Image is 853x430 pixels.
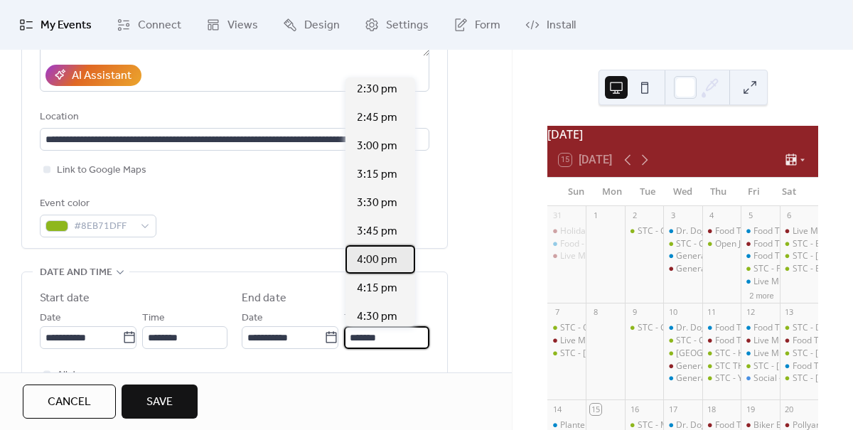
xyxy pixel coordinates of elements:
a: Views [195,6,269,44]
div: STC - Warren Douglas Band @ Fri Sep 12, 2025 7pm - 10pm (CDT) [741,360,779,372]
div: [DATE] [547,126,818,143]
span: 3:30 pm [357,195,397,212]
div: Mon [594,178,630,206]
span: 3:15 pm [357,166,397,183]
div: STC - Dark Horse Grill @ Sat Sep 13, 2025 1pm - 5pm (CDT) [780,322,818,334]
div: Live Music - Dan Colles - Lemont @ Fri Sep 12, 2025 7pm - 10pm (CDT) [741,335,779,347]
button: 2 more [744,289,779,301]
span: Install [547,17,576,34]
div: Open Jam with Sam Wyatt @ STC @ Thu Sep 4, 2025 7pm - 11pm (CDT) [702,238,741,250]
div: STC - Charity Bike Ride with Sammy's Bikes @ Weekly from 6pm to 7:30pm on Wednesday from Wed May ... [663,335,702,347]
span: 3:00 pm [357,138,397,155]
div: 10 [667,307,678,318]
span: 3:45 pm [357,223,397,240]
div: Live Music - [PERSON_NAME] @ [DATE] 2pm - 4pm (CDT) [560,335,785,347]
div: Live Music - Dylan Raymond - Lemont @ Sun Sep 7, 2025 2pm - 4pm (CDT) [547,335,586,347]
div: STC - General Knowledge Trivia @ Tue Sep 9, 2025 7pm - 9pm (CDT) [625,322,663,334]
div: Live Music - Billy Denton - Roselle @ Fri Sep 5, 2025 7pm - 10pm (CDT) [741,276,779,288]
div: Food Truck - Tacos Los Jarochitos - Lemont @ Thu Sep 4, 2025 5pm - 9pm (CDT) [702,225,741,237]
div: 2 [629,210,640,221]
div: End date [242,290,286,307]
div: Live Music - [PERSON_NAME] @ [DATE] 2pm - 5pm (CDT) [560,250,785,262]
span: Date [242,310,263,327]
div: 1 [590,210,601,221]
div: 18 [707,404,717,414]
a: Form [443,6,511,44]
span: Time [344,310,367,327]
span: Form [475,17,500,34]
span: Date [40,310,61,327]
div: STC - Outdoor Doggie Dining class @ 1pm - 2:30pm (CDT) [560,322,788,334]
div: Dr. Dog’s Food Truck - Roselle @ Weekly from 6pm to 9pm [663,225,702,237]
div: Live Music - Shawn Salmon - Lemont @ Sun Aug 31, 2025 2pm - 5pm (CDT) [547,250,586,262]
button: Save [122,385,198,419]
a: Design [272,6,350,44]
div: 11 [707,307,717,318]
div: Start date [40,290,90,307]
div: Tue [630,178,665,206]
div: 15 [590,404,601,414]
div: Food - Good Stuff Eats - Roselle @ [DATE] 1pm - 4pm (CDT) [560,238,793,250]
span: Connect [138,17,181,34]
span: 2:30 pm [357,81,397,98]
div: 31 [552,210,562,221]
span: Save [146,394,173,411]
div: STC - Four Ds BBQ @ Fri Sep 5, 2025 5pm - 9pm (CDT) [741,263,779,275]
div: Food Truck - Da Wing Wagon/ Launch party - Roselle @ Fri Sep 12, 2025 5pm - 9pm (CDT) [741,322,779,334]
span: Time [142,310,165,327]
div: Food Truck - Dr Dogs - Roselle @ Thu Sep 11, 2025 5pm - 9pm (CDT) [702,322,741,334]
span: Link to Google Maps [57,162,146,179]
div: Fri [736,178,771,206]
div: Food Truck - Happy Times - Lemont @ Sat Sep 13, 2025 2pm - 6pm (CDT) [780,335,818,347]
div: Food Truck- Uncle Cams Sandwiches - Roselle @ Fri Sep 5, 2025 5pm - 9pm (CDT) [741,250,779,262]
div: STC - Brew Town Bites @ Sat Sep 6, 2025 2pm - 7pm (CDT) [780,238,818,250]
div: Holiday Taproom Hours 12pm -10pm @ [DATE] [560,225,747,237]
div: 3 [667,210,678,221]
span: 2:45 pm [357,109,397,127]
div: STC - Stadium Street Eats @ Wed Sep 10, 2025 6pm - 9pm (CDT) [663,348,702,360]
div: STC - Charity Bike Ride with Sammy's Bikes @ Weekly from 6pm to 7:30pm on Wednesday from Wed May ... [663,238,702,250]
div: AI Assistant [72,68,132,85]
div: Food Truck - Pizza 750 - Lemont @ Fri Sep 5, 2025 5pm - 9pm (CDT) [741,238,779,250]
a: My Events [9,6,102,44]
div: Sun [559,178,594,206]
div: 6 [784,210,795,221]
div: Sat [771,178,807,206]
div: Event color [40,195,154,213]
div: 8 [590,307,601,318]
div: 5 [745,210,756,221]
div: STC - Yacht Rockettes @ Thu Sep 11, 2025 7pm - 10pm (CDT) [702,372,741,385]
a: Connect [106,6,192,44]
div: 12 [745,307,756,318]
div: STC - Hunt House Creative Arts Center Adult Band Showcase @ Sun Sep 7, 2025 5pm - 7pm (CDT)STC - ... [547,348,586,360]
div: 20 [784,404,795,414]
span: Views [227,17,258,34]
div: General Knowledge Trivia - Lemont @ Wed Sep 10, 2025 7pm - 9pm (CDT) [663,360,702,372]
a: Settings [354,6,439,44]
div: STC - Happy Lobster @ Thu Sep 11, 2025 5pm - 9pm (CDT) [702,348,741,360]
span: Settings [386,17,429,34]
div: STC - Matt Keen Band @ Sat Sep 13, 2025 7pm - 10pm (CDT) [780,372,818,385]
div: General Knowledge Trivia - Roselle @ Wed Sep 10, 2025 7pm - 9pm (CDT) [663,372,702,385]
span: #8EB71DFF [74,218,134,235]
a: Install [515,6,586,44]
div: STC - Billy Denton @ Sat Sep 13, 2025 2pm - 5pm (CDT) [780,348,818,360]
span: Cancel [48,394,91,411]
div: Holiday Taproom Hours 12pm -10pm @ Sun Aug 31, 2025 [547,225,586,237]
div: Social - Magician Pat Flanagan @ Fri Sep 12, 2025 8pm - 10:30pm (CDT) [741,372,779,385]
div: STC - Outdoor Doggie Dining class @ 1pm - 2:30pm (CDT) [547,322,586,334]
div: Food Truck - Chuck’s Wood Fired Pizza - Roselle @ Sat Sep 13, 2025 5pm - 8pm (CST) [780,360,818,372]
div: Location [40,109,426,126]
div: General Knowledge Trivia - Lemont @ Wed Sep 3, 2025 7pm - 9pm (CDT) [663,263,702,275]
div: Live Music- InFunktious Duo - Lemont @ Sat Sep 6, 2025 2pm - 5pm (CDT) [780,225,818,237]
span: My Events [41,17,92,34]
div: Wed [665,178,701,206]
div: General Knowledge - Roselle @ Wed Sep 3, 2025 7pm - 9pm (CDT) [663,250,702,262]
span: All day [57,367,85,384]
div: Dr. Dog’s Food Truck - Roselle @ Weekly from 6pm to 9pm [663,322,702,334]
span: Date and time [40,264,112,281]
span: Design [304,17,340,34]
span: 4:15 pm [357,280,397,297]
button: Cancel [23,385,116,419]
div: Food Truck - Koris Koop -Roselle @ Fri Sep 5, 2025 5pm - 9pm (CDT) [741,225,779,237]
